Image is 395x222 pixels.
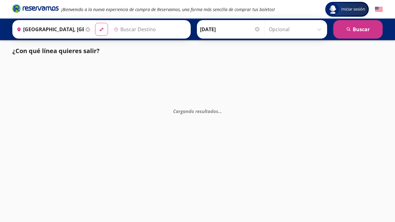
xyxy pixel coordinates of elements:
button: English [375,6,383,13]
button: Buscar [333,20,383,39]
span: . [218,108,219,114]
span: . [221,108,222,114]
input: Buscar Destino [111,22,187,37]
a: Brand Logo [12,4,59,15]
p: ¿Con qué línea quieres salir? [12,46,100,56]
i: Brand Logo [12,4,59,13]
input: Opcional [269,22,324,37]
input: Elegir Fecha [200,22,260,37]
em: Cargando resultados [173,108,222,114]
span: Iniciar sesión [339,6,368,12]
span: . [219,108,221,114]
input: Buscar Origen [14,22,84,37]
em: ¡Bienvenido a la nueva experiencia de compra de Reservamos, una forma más sencilla de comprar tus... [61,6,275,12]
